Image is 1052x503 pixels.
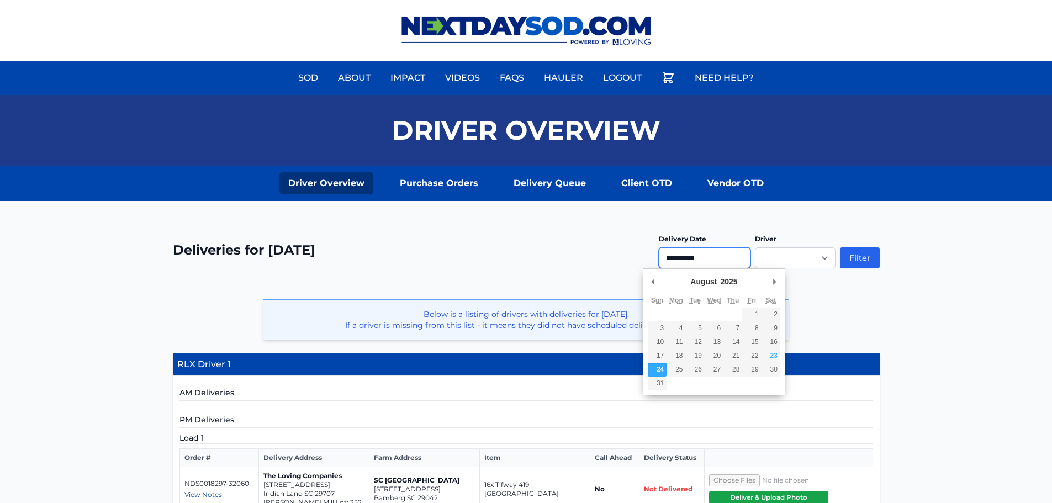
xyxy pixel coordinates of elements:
h2: Deliveries for [DATE] [173,241,315,259]
button: 25 [667,363,685,377]
button: 31 [648,377,667,390]
button: 26 [686,363,705,377]
button: 14 [723,335,742,349]
th: Call Ahead [590,449,639,467]
h5: AM Deliveries [179,387,873,401]
abbr: Sunday [651,296,664,304]
th: Order # [179,449,258,467]
th: Delivery Status [639,449,704,467]
label: Driver [755,235,776,243]
abbr: Friday [748,296,756,304]
button: 15 [742,335,761,349]
a: Purchase Orders [391,172,487,194]
button: 28 [723,363,742,377]
a: Sod [292,65,325,91]
button: 6 [705,321,723,335]
a: Impact [384,65,432,91]
button: 3 [648,321,667,335]
abbr: Tuesday [689,296,700,304]
button: 24 [648,363,667,377]
button: 19 [686,349,705,363]
button: 23 [762,349,780,363]
abbr: Thursday [727,296,739,304]
button: 11 [667,335,685,349]
button: 5 [686,321,705,335]
button: 22 [742,349,761,363]
p: Indian Land SC 29707 [263,489,364,498]
h5: Load 1 [179,432,873,444]
span: Not Delivered [644,485,692,493]
button: 29 [742,363,761,377]
button: 13 [705,335,723,349]
button: 21 [723,349,742,363]
button: 27 [705,363,723,377]
button: Next Month [769,273,780,290]
button: 9 [762,321,780,335]
input: Use the arrow keys to pick a date [659,247,750,268]
button: 8 [742,321,761,335]
abbr: Monday [669,296,683,304]
h1: Driver Overview [392,117,660,144]
span: View Notes [184,490,222,499]
a: Videos [438,65,487,91]
th: Delivery Address [258,449,369,467]
p: SC [GEOGRAPHIC_DATA] [374,476,475,485]
h5: PM Deliveries [179,414,873,428]
p: The Loving Companies [263,472,364,480]
button: 17 [648,349,667,363]
button: 1 [742,308,761,321]
p: NDS0018297-32060 [184,479,254,488]
abbr: Wednesday [707,296,721,304]
div: 2025 [719,273,739,290]
button: 7 [723,321,742,335]
strong: No [595,485,605,493]
button: 4 [667,321,685,335]
a: Need Help? [688,65,760,91]
a: FAQs [493,65,531,91]
p: [STREET_ADDRESS] [263,480,364,489]
abbr: Saturday [765,296,776,304]
button: 16 [762,335,780,349]
a: Client OTD [612,172,681,194]
th: Item [479,449,590,467]
p: Bamberg SC 29042 [374,494,475,502]
a: Vendor OTD [699,172,773,194]
label: Delivery Date [659,235,706,243]
th: Farm Address [369,449,479,467]
button: 2 [762,308,780,321]
button: 20 [705,349,723,363]
p: [STREET_ADDRESS] [374,485,475,494]
div: August [689,273,718,290]
button: Filter [840,247,880,268]
h4: RLX Driver 1 [173,353,880,376]
a: Delivery Queue [505,172,595,194]
a: About [331,65,377,91]
button: 10 [648,335,667,349]
a: Hauler [537,65,590,91]
button: 18 [667,349,685,363]
a: Driver Overview [279,172,373,194]
a: Logout [596,65,648,91]
button: 30 [762,363,780,377]
button: 12 [686,335,705,349]
p: Below is a listing of drivers with deliveries for [DATE]. If a driver is missing from this list -... [272,309,780,331]
button: Previous Month [648,273,659,290]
